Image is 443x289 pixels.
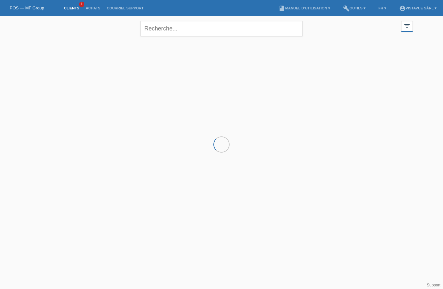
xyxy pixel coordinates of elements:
a: POS — MF Group [10,6,44,10]
a: Clients [61,6,82,10]
a: Courriel Support [103,6,147,10]
span: 1 [79,2,84,7]
a: account_circleVistavue Sàrl ▾ [396,6,440,10]
i: build [343,5,350,12]
a: Support [427,283,440,287]
a: buildOutils ▾ [340,6,369,10]
i: filter_list [403,22,411,29]
a: Achats [82,6,103,10]
input: Recherche... [140,21,303,36]
a: FR ▾ [375,6,389,10]
a: bookManuel d’utilisation ▾ [275,6,333,10]
i: book [279,5,285,12]
i: account_circle [399,5,406,12]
